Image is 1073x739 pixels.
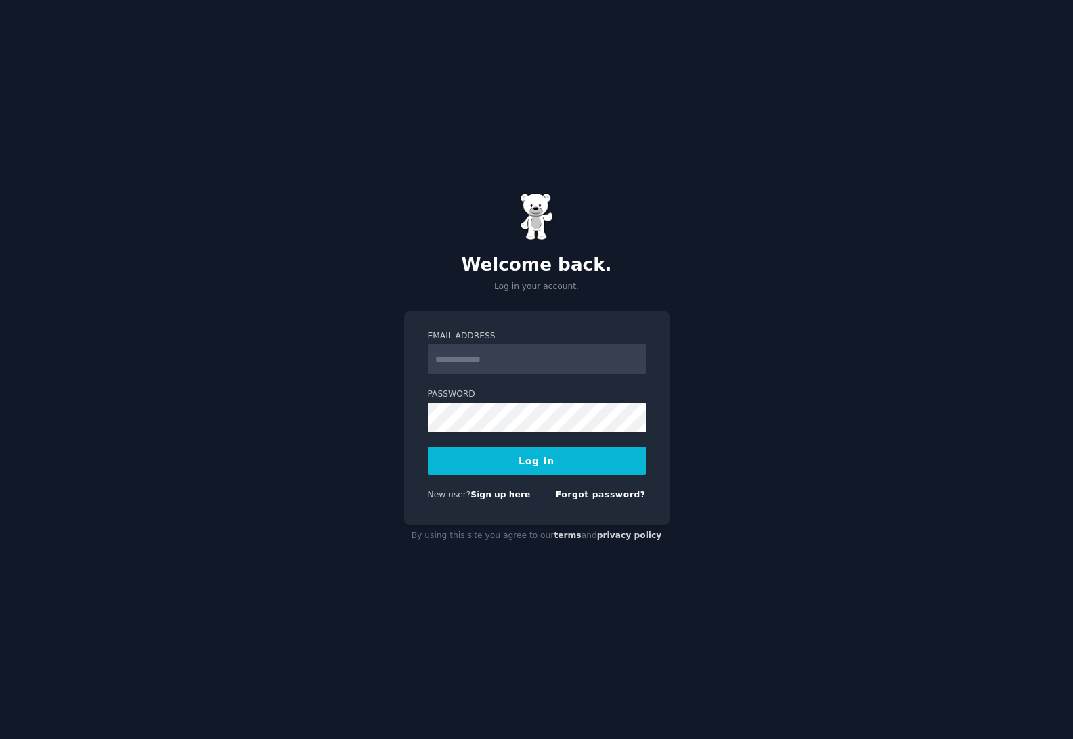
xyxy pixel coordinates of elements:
[428,330,646,342] label: Email Address
[554,531,581,540] a: terms
[404,281,670,293] p: Log in your account.
[597,531,662,540] a: privacy policy
[428,388,646,401] label: Password
[404,254,670,276] h2: Welcome back.
[428,490,471,499] span: New user?
[520,193,554,240] img: Gummy Bear
[428,447,646,475] button: Log In
[556,490,646,499] a: Forgot password?
[470,490,530,499] a: Sign up here
[404,525,670,547] div: By using this site you agree to our and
